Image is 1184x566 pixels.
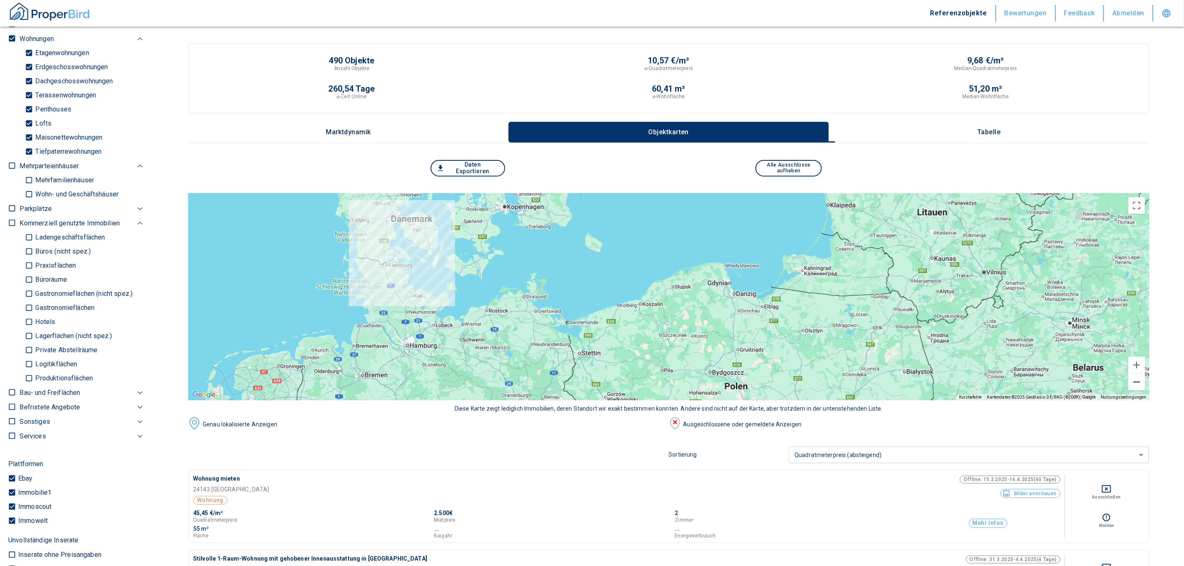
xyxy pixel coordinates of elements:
p: Immoscout [16,503,51,510]
p: ⌀-Zeit Online [337,93,366,100]
p: Immowelt [16,518,48,524]
p: Lagerflächen (nicht spez.) [33,333,112,339]
button: Abmelden [1104,5,1153,22]
div: Bau- und Freiflächen [19,385,145,400]
p: 10,57 €/m² [648,56,690,65]
p: Tiefpaterrewohnungen [33,148,102,155]
div: Services [19,429,145,443]
p: ... [675,525,680,533]
div: Mehrparteienhäuser [19,159,145,173]
p: Quadratmeterpreis [193,518,237,522]
p: Logitikflächen [33,361,77,368]
p: Inserate ohne Preisangaben [16,551,102,558]
div: Parkplätze [19,201,145,216]
p: Erdgeschosswohnungen [33,64,108,70]
p: Zimmer [675,518,694,522]
p: 2 [675,509,678,518]
p: 9,68 €/m² [967,56,1004,65]
p: Wohnungen [19,34,53,44]
p: Median-Wohnfläche [962,93,1009,100]
p: Ebay [16,475,33,482]
p: Melden [1099,522,1114,529]
p: Praxisflächen [33,262,76,269]
p: 260,54 Tage [328,85,375,93]
button: Vollbildansicht ein/aus [1128,197,1145,214]
p: Kommerziell genutzte Immobilien [19,218,120,228]
p: Hotels [33,319,55,325]
p: Sonstiges [19,417,50,427]
p: Mietpreis [434,518,455,522]
button: ProperBird Logo and Home Button [8,1,91,25]
p: Tabelle [969,128,1010,136]
img: image [669,417,681,430]
button: Vergrößern [1128,357,1145,373]
p: Objektkarten [648,128,690,136]
button: Feedback [1056,5,1104,22]
p: Etagenwohnungen [33,50,89,56]
img: ProperBird Logo and Home Button [8,1,91,22]
p: Unvollständige Inserate [8,535,78,545]
button: Deselect for this search [1069,484,1144,494]
p: Services [19,431,46,441]
button: Daten Exportieren [431,160,505,177]
p: Dachgeschosswohnungen [33,78,113,85]
p: Fläche [193,533,209,538]
p: Maisonettewohnungen [33,134,102,141]
p: Parkplätze [19,204,52,214]
button: report this listing [1069,513,1144,522]
div: Kommerziell genutzte Immobilien [19,216,145,230]
div: Sonstiges [19,414,145,429]
button: Verkleinern [1128,374,1145,390]
button: Bewertungen [996,5,1056,22]
p: 51,20 m² [969,85,1002,93]
p: Median-Quadratmeterpreis [954,65,1017,72]
div: Diese Karte zeigt lediglich Immobilien, deren Standort wir exakt bestimmen konnten. Andere sind n... [188,404,1149,413]
p: Mehrparteienhäuser [19,161,79,171]
p: Produktionsflächen [33,375,93,382]
p: Plattformen [8,459,44,469]
p: 60,41 m² [652,85,685,93]
img: image [188,417,201,430]
button: Bilder anschauen [1000,489,1061,498]
p: Ausschließen [1092,494,1121,500]
p: Penthouses [33,106,71,113]
div: Wohnungen [19,31,145,46]
p: Büros (nicht spez.) [33,248,91,255]
button: Mehr Infos [969,519,1007,528]
a: Nutzungsbedingungen (wird in neuem Tab geöffnet) [1101,395,1147,399]
div: wrapped label tabs example [188,122,1149,143]
p: Anzahl Objekte [334,65,370,72]
p: Terassenwohnungen [33,92,96,99]
span: Kartendaten ©2025 GeoBasis-DE/BKG (©2009), Google [987,395,1096,399]
p: ... [434,525,439,533]
p: Wohnung mieten [193,474,699,483]
p: Lofts [33,120,51,127]
p: Marktdynamik [326,128,371,136]
p: Sortierung [669,450,789,459]
p: Gastronomieflächen [33,305,94,311]
p: Immobilie1 [16,489,52,496]
p: Mehrfamilienhäuser [33,177,94,184]
div: Quadratmeterpreis (absteigend) [789,444,1149,466]
div: Genau lokalisierte Anzeigen [201,420,669,429]
a: Dieses Gebiet in Google Maps öffnen (in neuem Fenster) [190,389,218,400]
p: Büroräume [33,276,67,283]
div: Ausgeschlossene oder gemeldete Anzeigen [681,420,1150,429]
p: Baujahr [434,533,452,538]
button: Alle Ausschlüsse aufheben [755,160,822,177]
p: Ladengeschäftsflächen [33,234,105,241]
div: Befristete Angebote [19,400,145,414]
p: ⌀-Quadratmeterpreis [644,65,693,72]
img: Google [190,389,218,400]
p: 2.500€ [434,509,453,518]
p: 55 m² [193,525,209,533]
p: 490 Objekte [329,56,374,65]
p: Gastronomieflächen (nicht spez.) [33,290,133,297]
p: Stilvolle 1-Raum-Wohnung mit gehobener Innenausstattung in [GEOGRAPHIC_DATA] [193,554,699,563]
button: Referenzobjekte [922,5,996,22]
p: Energieverbrauch [675,533,716,538]
p: Bau- und Freiflächen [19,388,80,398]
p: Befristete Angebote [19,402,80,412]
p: Private Abstellräume [33,347,97,353]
